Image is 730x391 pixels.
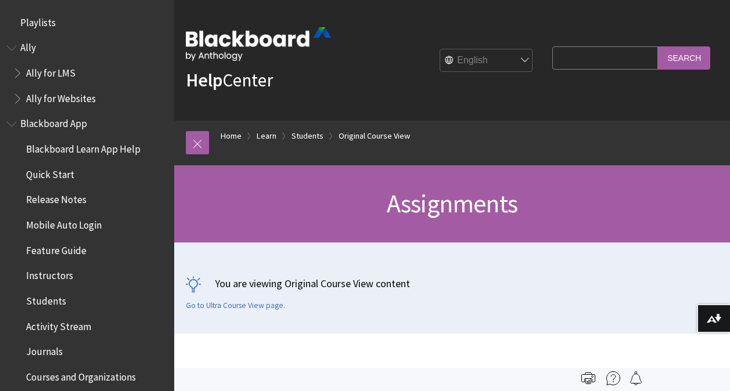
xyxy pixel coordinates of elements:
span: Blackboard App [20,114,87,130]
img: More help [606,371,620,385]
span: Instructors [26,266,73,282]
strong: Help [186,68,222,92]
a: HelpCenter [186,68,273,92]
span: Ally for LMS [26,63,75,79]
p: You are viewing Original Course View content [186,276,718,291]
span: Feature Guide [26,241,87,256]
span: Courses and Organizations [26,367,136,383]
nav: Book outline for Anthology Ally Help [7,38,167,108]
span: Mobile Auto Login [26,215,102,231]
a: Learn [257,129,276,143]
span: Quick Start [26,165,74,180]
img: Print [581,371,595,385]
a: Go to Ultra Course View page. [186,301,285,311]
a: Original Course View [339,129,410,143]
span: Assignments [387,187,517,219]
span: Journals [26,342,63,358]
span: Ally [20,38,36,54]
a: Students [292,129,323,143]
a: Home [221,129,242,143]
span: Ally for Websites [26,89,96,104]
nav: Book outline for Playlists [7,13,167,32]
span: Blackboard Learn App Help [26,139,141,155]
input: Search [658,46,710,69]
span: Release Notes [26,190,87,206]
img: Follow this page [629,371,643,385]
select: Site Language Selector [440,49,533,73]
span: Students [26,291,66,307]
img: Blackboard by Anthology [186,27,331,61]
span: Playlists [20,13,56,28]
span: Activity Stream [26,317,91,332]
